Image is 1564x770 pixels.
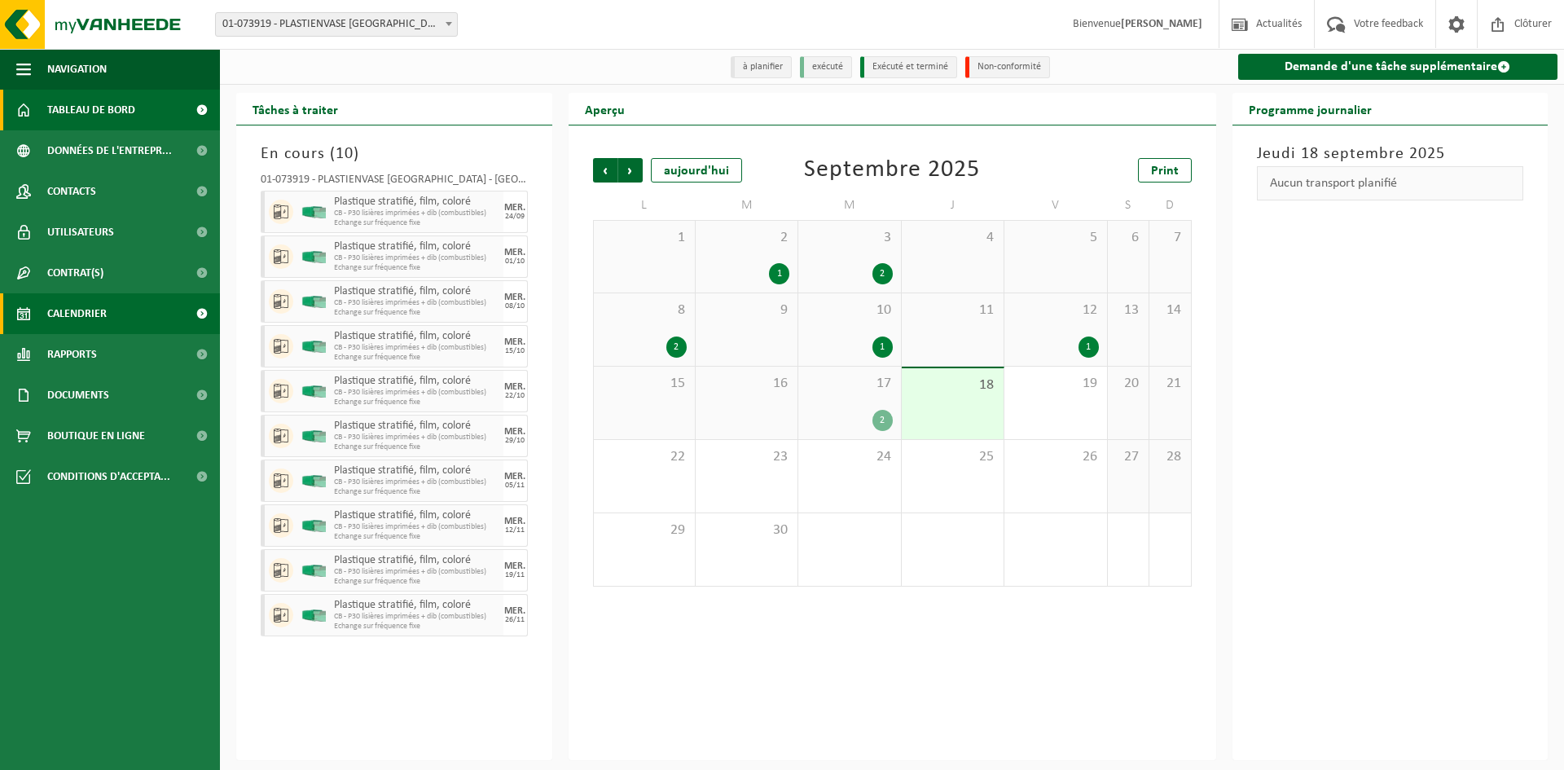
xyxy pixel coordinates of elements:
span: 18 [910,376,995,394]
span: Boutique en ligne [47,416,145,456]
h3: Jeudi 18 septembre 2025 [1257,142,1524,166]
img: HK-XP-30-GN-00 [301,609,326,622]
a: Print [1138,158,1192,183]
div: MER. [504,427,525,437]
span: 19 [1013,375,1098,393]
div: MER. [504,293,525,302]
span: 1 [602,229,687,247]
img: HK-XP-30-GN-00 [301,565,326,577]
td: D [1149,191,1191,220]
span: Plastique stratifié, film, coloré [334,196,499,209]
span: 27 [1116,448,1140,466]
li: Non-conformité [965,56,1050,78]
span: Echange sur fréquence fixe [334,263,499,273]
span: 17 [806,375,892,393]
span: Documents [47,375,109,416]
span: 01-073919 - PLASTIENVASE FRANCIA - ARRAS [216,13,457,36]
span: Plastique stratifié, film, coloré [334,599,499,612]
span: Echange sur fréquence fixe [334,442,499,452]
span: 15 [602,375,687,393]
div: MER. [504,472,525,482]
h2: Programme journalier [1232,93,1388,125]
td: M [696,191,798,220]
span: CB - P30 lisières imprimées + dib (combustibles) [334,253,499,263]
span: CB - P30 lisières imprimées + dib (combustibles) [334,298,499,308]
div: 15/10 [505,347,525,355]
span: Echange sur fréquence fixe [334,622,499,631]
span: 5 [1013,229,1098,247]
span: CB - P30 lisières imprimées + dib (combustibles) [334,343,499,353]
span: CB - P30 lisières imprimées + dib (combustibles) [334,433,499,442]
span: 10 [336,146,354,162]
span: CB - P30 lisières imprimées + dib (combustibles) [334,522,499,532]
span: Contrat(s) [47,253,103,293]
div: MER. [504,203,525,213]
span: Plastique stratifié, film, coloré [334,509,499,522]
span: CB - P30 lisières imprimées + dib (combustibles) [334,612,499,622]
span: 20 [1116,375,1140,393]
img: HK-XP-30-GN-00 [301,341,326,353]
img: HK-XP-30-GN-00 [301,296,326,308]
div: 1 [769,263,789,284]
div: Septembre 2025 [804,158,980,183]
span: 13 [1116,301,1140,319]
span: Conditions d'accepta... [47,456,170,497]
span: 24 [806,448,892,466]
div: 19/11 [505,571,525,579]
span: 9 [704,301,789,319]
div: MER. [504,248,525,257]
li: à planifier [731,56,792,78]
span: 21 [1158,375,1182,393]
span: Calendrier [47,293,107,334]
span: Précédent [593,158,617,183]
span: 10 [806,301,892,319]
li: exécuté [800,56,852,78]
span: Echange sur fréquence fixe [334,577,499,587]
div: 26/11 [505,616,525,624]
img: HK-XP-30-GN-00 [301,520,326,532]
span: Données de l'entrepr... [47,130,172,171]
span: 26 [1013,448,1098,466]
span: 12 [1013,301,1098,319]
span: 2 [704,229,789,247]
div: MER. [504,606,525,616]
span: 3 [806,229,892,247]
span: Contacts [47,171,96,212]
span: Echange sur fréquence fixe [334,218,499,228]
div: MER. [504,337,525,347]
span: Echange sur fréquence fixe [334,532,499,542]
span: 8 [602,301,687,319]
span: 6 [1116,229,1140,247]
span: 14 [1158,301,1182,319]
div: 01-073919 - PLASTIENVASE [GEOGRAPHIC_DATA] - [GEOGRAPHIC_DATA] [261,174,528,191]
li: Exécuté et terminé [860,56,957,78]
span: 4 [910,229,995,247]
div: MER. [504,517,525,526]
span: 01-073919 - PLASTIENVASE FRANCIA - ARRAS [215,12,458,37]
img: HK-XP-30-GN-00 [301,475,326,487]
span: CB - P30 lisières imprimées + dib (combustibles) [334,209,499,218]
a: Demande d'une tâche supplémentaire [1238,54,1558,80]
span: 29 [602,521,687,539]
img: HK-XP-30-GN-00 [301,385,326,398]
span: CB - P30 lisières imprimées + dib (combustibles) [334,388,499,398]
td: J [902,191,1004,220]
span: Plastique stratifié, film, coloré [334,464,499,477]
div: 29/10 [505,437,525,445]
span: 22 [602,448,687,466]
div: 2 [872,263,893,284]
div: 05/11 [505,482,525,490]
span: Echange sur fréquence fixe [334,487,499,497]
div: Aucun transport planifié [1257,166,1524,200]
span: Print [1151,165,1179,178]
div: 01/10 [505,257,525,266]
div: 22/10 [505,392,525,400]
span: Echange sur fréquence fixe [334,353,499,363]
img: HK-XP-30-GN-00 [301,206,326,218]
td: V [1004,191,1107,220]
span: 11 [910,301,995,319]
div: 24/09 [505,213,525,221]
span: 25 [910,448,995,466]
span: Echange sur fréquence fixe [334,308,499,318]
span: 30 [704,521,789,539]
